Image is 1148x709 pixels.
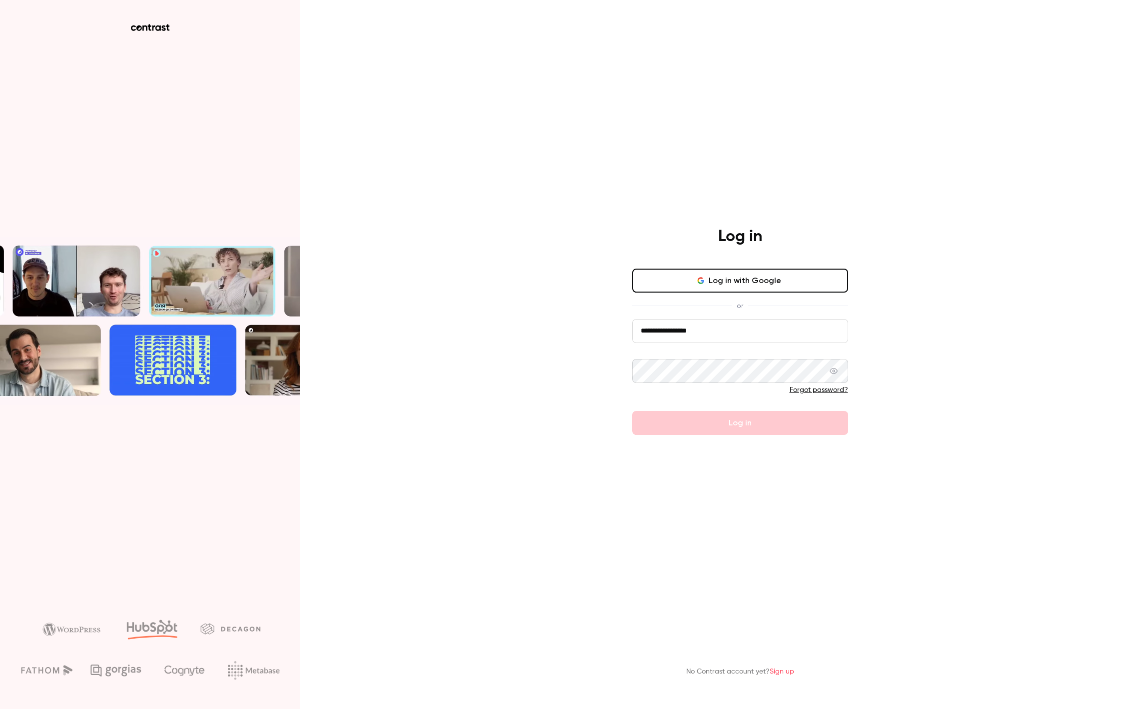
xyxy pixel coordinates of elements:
[686,667,794,677] p: No Contrast account yet?
[718,227,762,247] h4: Log in
[632,269,848,293] button: Log in with Google
[732,301,748,311] span: or
[770,668,794,675] a: Sign up
[200,623,260,634] img: decagon
[790,386,848,393] a: Forgot password?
